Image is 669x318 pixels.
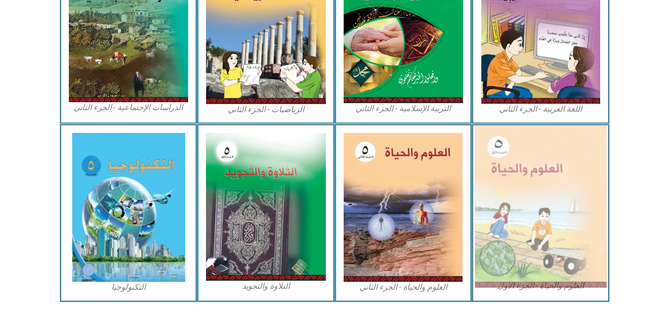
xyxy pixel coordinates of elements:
figcaption: اللغة العربية - الجزء الثاني [481,104,601,115]
figcaption: الرياضيات - الجزء الثاني [206,104,326,115]
figcaption: التربية الإسلامية - الجزء الثاني [344,103,463,114]
figcaption: التكنولوجيا [69,282,189,293]
figcaption: التلاوة والتجويد [206,281,326,292]
figcaption: العلوم والحياة - الجزء الثاني [344,282,463,293]
figcaption: الدراسات الإجتماعية - الجزء الثاني [69,102,189,113]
